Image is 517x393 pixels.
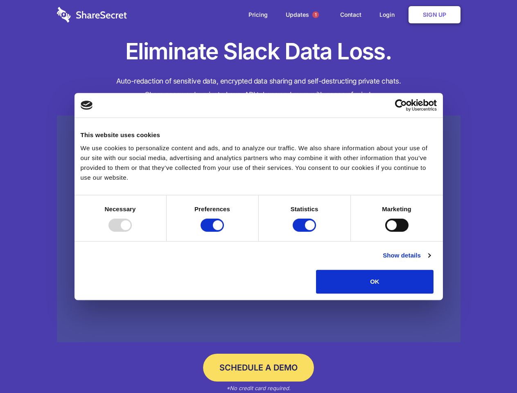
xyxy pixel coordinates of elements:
a: Wistia video thumbnail [57,115,461,343]
strong: Preferences [194,206,230,212]
a: Sign Up [409,6,461,23]
em: *No credit card required. [226,385,291,391]
strong: Marketing [382,206,411,212]
a: Login [371,2,407,27]
strong: Necessary [105,206,136,212]
strong: Statistics [291,206,318,212]
span: 1 [312,11,319,18]
button: OK [316,270,433,294]
img: logo [81,101,93,110]
a: Contact [332,2,370,27]
a: Usercentrics Cookiebot - opens in a new window [365,99,437,111]
h1: Eliminate Slack Data Loss. [57,37,461,66]
div: This website uses cookies [81,130,437,140]
a: Show details [383,251,430,260]
img: logo-wordmark-white-trans-d4663122ce5f474addd5e946df7df03e33cb6a1c49d2221995e7729f52c070b2.svg [57,7,127,23]
h4: Auto-redaction of sensitive data, encrypted data sharing and self-destructing private chats. Shar... [57,75,461,102]
a: Schedule a Demo [203,354,314,382]
div: We use cookies to personalize content and ads, and to analyze our traffic. We also share informat... [81,143,437,183]
a: Pricing [240,2,276,27]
